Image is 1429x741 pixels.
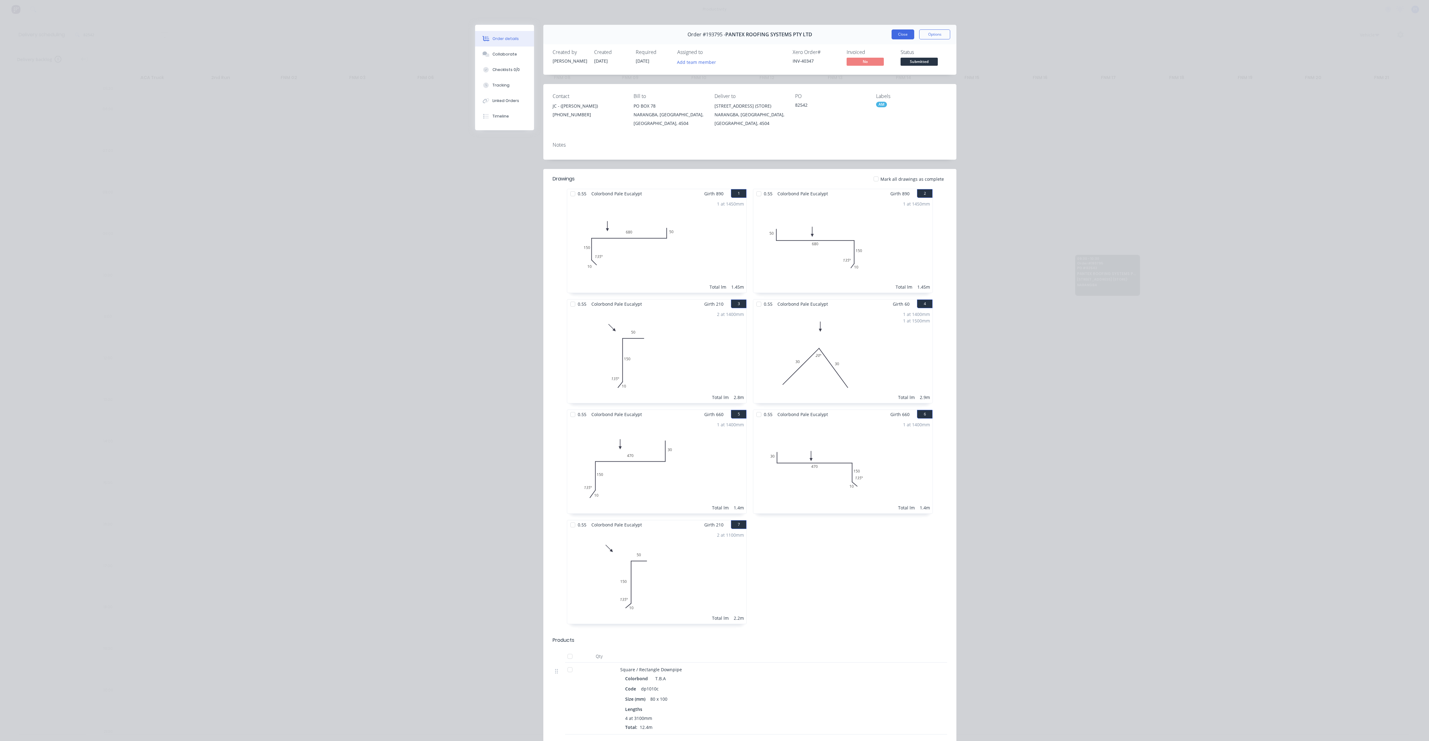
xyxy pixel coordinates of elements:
span: 0.55 [761,189,775,198]
span: Girth 660 [890,410,910,419]
div: NARANGBA, [GEOGRAPHIC_DATA], [GEOGRAPHIC_DATA], 4504 [714,110,786,128]
span: No [847,58,884,65]
span: Square / Rectangle Downpipe [620,667,682,672]
button: Collaborate [475,47,534,62]
span: 12.4m [637,724,655,730]
div: 2.8m [734,394,744,401]
div: 1 at 1450mm [717,201,744,207]
div: 82542 [795,102,866,110]
div: INV-40347 [793,58,839,64]
span: [DATE] [636,58,649,64]
button: Add team member [677,58,719,66]
div: Status [901,49,947,55]
span: Mark all drawings as complete [880,176,944,182]
div: Total lm [896,284,912,290]
div: 2.9m [920,394,930,401]
div: 01015050135º2 at 1400mmTotal lm2.8m [567,308,746,403]
div: Total lm [898,504,915,511]
div: Xero Order # [793,49,839,55]
div: Total lm [712,615,729,621]
div: 1 at 1500mm [903,317,930,324]
div: Tracking [492,82,510,88]
span: 0.55 [575,520,589,529]
div: Required [636,49,670,55]
button: 3 [731,300,746,308]
button: 2 [917,189,933,198]
button: Order details [475,31,534,47]
div: 01015050135º2 at 1100mmTotal lm2.2m [567,529,746,624]
div: 1.45m [731,284,744,290]
button: 5 [731,410,746,419]
div: Checklists 0/0 [492,67,520,73]
div: Products [553,637,574,644]
div: 01015068050135º1 at 1450mmTotal lm1.45m [567,198,746,293]
button: Submitted [901,58,938,67]
span: 0.55 [575,189,589,198]
div: Total lm [712,504,729,511]
div: 1.4m [920,504,930,511]
span: Girth 890 [890,189,910,198]
span: [DATE] [594,58,608,64]
button: 4 [917,300,933,308]
div: Size (mm) [625,694,648,703]
div: 1 at 1400mm [717,421,744,428]
div: [PHONE_NUMBER] [553,110,624,119]
div: [STREET_ADDRESS] (STORE) [714,102,786,110]
button: 1 [731,189,746,198]
span: Colorbond Pale Eucalypt [589,300,644,308]
span: Girth 890 [704,189,723,198]
span: 4 at 3100mm [625,715,652,721]
button: Options [919,29,950,39]
div: Created by [553,49,587,55]
span: Girth 210 [704,300,723,308]
div: Qty [581,650,618,663]
button: Close [892,29,914,39]
div: 1.4m [734,504,744,511]
button: Timeline [475,109,534,124]
span: Girth 210 [704,520,723,529]
span: PANTEX ROOFING SYSTEMS PTY LTD [725,32,812,38]
button: 6 [917,410,933,419]
div: Assigned to [677,49,739,55]
div: JC - ([PERSON_NAME]) [553,102,624,110]
span: Order #193795 - [688,32,725,38]
div: 1 at 1400mm [903,311,930,317]
div: JC - ([PERSON_NAME])[PHONE_NUMBER] [553,102,624,122]
div: AM [876,102,887,107]
div: 2 at 1100mm [717,532,744,538]
button: Checklists 0/0 [475,62,534,78]
span: Colorbond Pale Eucalypt [589,189,644,198]
div: Colorbond [625,674,650,683]
div: T.B.A [653,674,666,683]
button: 7 [731,520,746,529]
div: 0303020º1 at 1400mm1 at 1500mmTotal lm2.9m [753,308,933,403]
button: Add team member [674,58,719,66]
div: Notes [553,142,947,148]
div: Created [594,49,628,55]
div: Total lm [898,394,915,401]
div: Linked Orders [492,98,519,104]
button: Linked Orders [475,93,534,109]
div: Code [625,684,639,693]
div: [STREET_ADDRESS] (STORE)NARANGBA, [GEOGRAPHIC_DATA], [GEOGRAPHIC_DATA], 4504 [714,102,786,128]
div: 03047015010135º1 at 1400mmTotal lm1.4m [753,419,933,513]
div: Collaborate [492,51,517,57]
div: 1 at 1400mm [903,421,930,428]
div: Contact [553,93,624,99]
div: dp1010c [639,684,661,693]
div: Order details [492,36,519,42]
span: Lengths [625,706,642,712]
span: Colorbond Pale Eucalypt [775,189,830,198]
div: Invoiced [847,49,893,55]
div: Total lm [710,284,726,290]
span: Colorbond Pale Eucalypt [775,300,830,308]
span: 0.55 [761,410,775,419]
div: 01015047030135º1 at 1400mmTotal lm1.4m [567,419,746,513]
span: 0.55 [575,300,589,308]
div: 2 at 1400mm [717,311,744,317]
button: Tracking [475,78,534,93]
span: 0.55 [761,300,775,308]
div: 1 at 1450mm [903,201,930,207]
div: Total lm [712,394,729,401]
span: Colorbond Pale Eucalypt [775,410,830,419]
